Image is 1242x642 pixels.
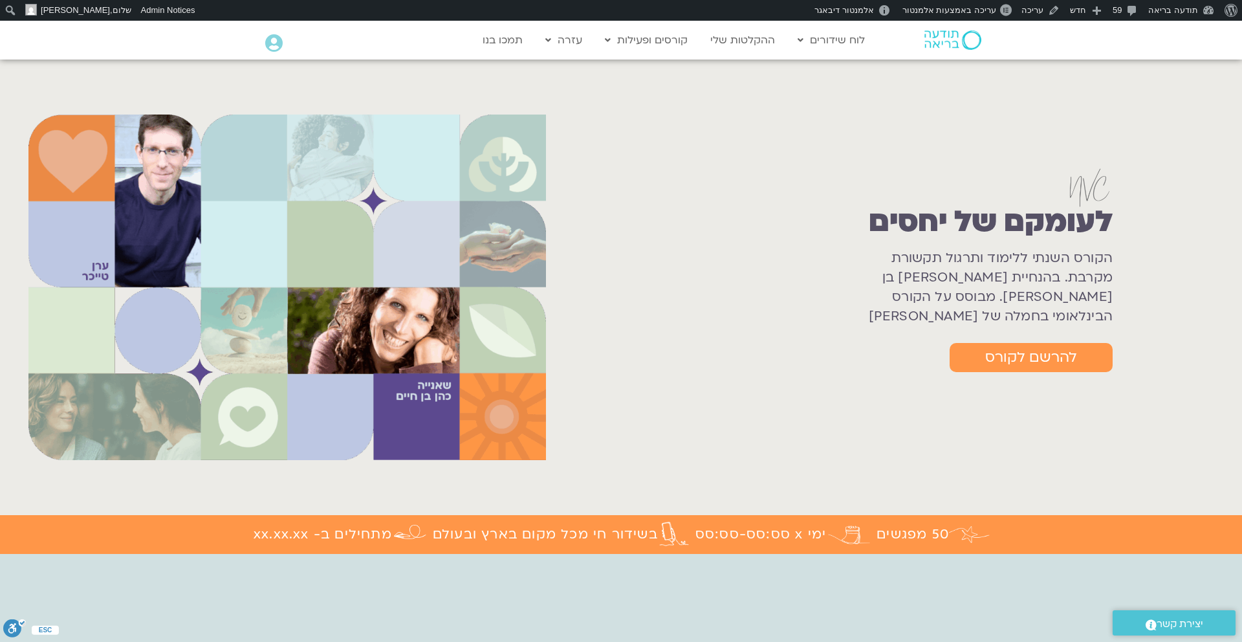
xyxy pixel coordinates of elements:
[704,28,781,52] a: ההקלטות שלי
[1157,615,1203,633] span: יצירת קשר
[254,525,392,544] h1: מתחילים ב- xx.xx.xx
[598,28,694,52] a: קורסים ופעילות
[433,525,658,544] h1: בשידור חי מכל מקום בארץ ובעולם
[791,28,871,52] a: לוח שידורים
[41,5,110,15] span: [PERSON_NAME]
[902,5,996,15] span: עריכה באמצעות אלמנטור
[476,28,529,52] a: תמכו בנו
[869,205,1113,239] h1: לעומקם של יחסים
[695,525,826,544] h1: ימי x סס:סס-סס:סס
[924,30,981,50] img: תודעה בריאה
[877,525,949,544] h1: 50 מפגשים
[950,343,1113,372] a: להרשם לקורס
[866,249,1113,326] h1: הקורס השנתי ללימוד ותרגול תקשורת מקרבת. בהנחיית [PERSON_NAME] בן [PERSON_NAME]. מבוסס על הקורס הב...
[1113,610,1236,636] a: יצירת קשר
[539,28,589,52] a: עזרה
[985,349,1077,366] span: להרשם לקורס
